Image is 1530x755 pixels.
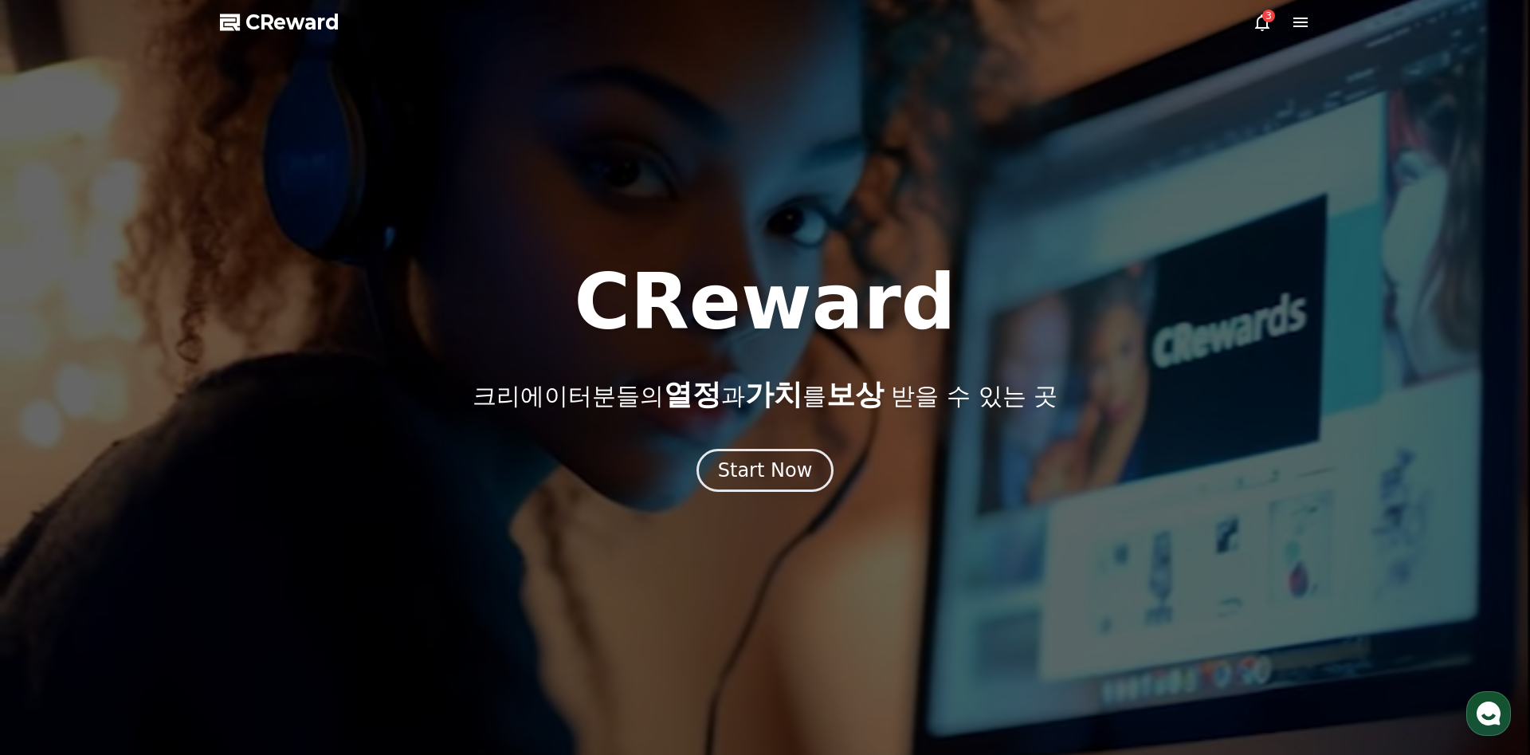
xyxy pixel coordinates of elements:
a: 3 [1253,13,1272,32]
button: Start Now [696,449,834,492]
a: Start Now [696,465,834,480]
span: 가치 [745,378,802,411]
span: CReward [245,10,339,35]
span: 설정 [246,529,265,542]
p: 크리에이터분들의 과 를 받을 수 있는 곳 [473,379,1057,411]
span: 대화 [146,530,165,543]
a: 설정 [206,505,306,545]
span: 보상 [826,378,884,411]
h1: CReward [574,264,955,340]
a: CReward [220,10,339,35]
div: Start Now [718,458,813,483]
span: 열정 [664,378,721,411]
span: 홈 [50,529,60,542]
div: 3 [1262,10,1275,22]
a: 홈 [5,505,105,545]
a: 대화 [105,505,206,545]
